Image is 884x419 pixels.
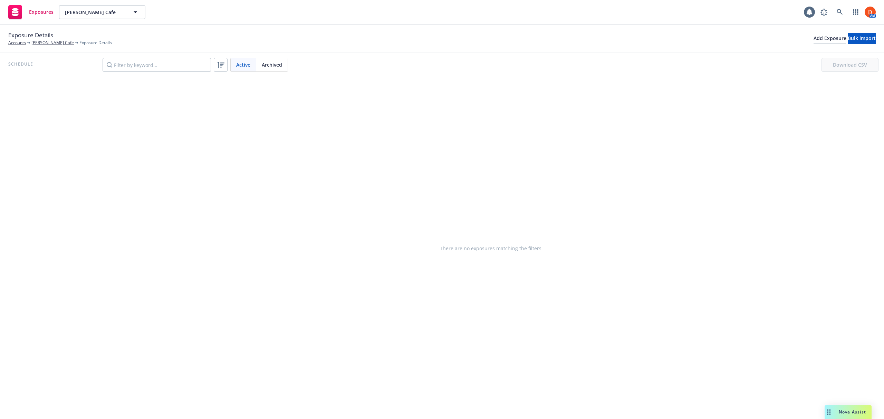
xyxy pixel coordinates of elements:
span: Exposure Details [8,31,53,40]
a: Search [833,5,847,19]
span: There are no exposures matching the filters [440,245,541,252]
a: Exposures [6,2,56,22]
input: Filter by keyword... [103,58,211,72]
span: Active [236,61,250,68]
span: Exposure Details [79,40,112,46]
span: Nova Assist [839,409,866,415]
a: Report a Bug [817,5,831,19]
div: Schedule [6,61,91,68]
span: [PERSON_NAME] Cafe [65,9,125,16]
img: photo [865,7,876,18]
a: [PERSON_NAME] Cafe [31,40,74,46]
button: Bulk import [848,33,876,44]
button: [PERSON_NAME] Cafe [59,5,145,19]
div: Drag to move [825,405,833,419]
a: Switch app [849,5,863,19]
a: Accounts [8,40,26,46]
span: Exposures [29,9,54,15]
span: Archived [262,61,282,68]
button: Nova Assist [825,405,872,419]
button: Add Exposure [814,33,846,44]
